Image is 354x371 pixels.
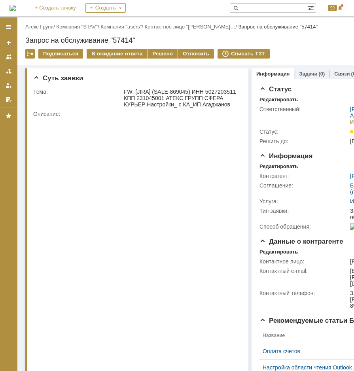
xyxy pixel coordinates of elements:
div: Контактный телефон: [259,290,348,296]
span: 99 [328,5,337,11]
a: Заявки в моей ответственности [2,65,15,78]
div: Соглашение: [259,182,348,189]
div: Способ обращения: [259,223,348,230]
a: Перейти на домашнюю страницу [9,5,16,11]
div: FW: [JIRA] (SALE-869045) ИНН 5027203511 КПП 231045001 АТЕКС ГРУПП СФЕРА КУРЬЕР Настройки_ с КА_ИП... [124,89,239,108]
div: / [57,24,101,30]
span: Расширенный поиск [308,4,316,11]
a: Компания "users" [100,24,142,30]
div: Решить до: [259,138,348,144]
div: Редактировать [259,97,298,103]
a: Задачи [299,71,317,77]
a: Атекс Групп [25,24,53,30]
a: Создать заявку [2,36,15,49]
a: Связи [334,71,350,77]
div: Контактное лицо: [259,258,348,265]
div: Редактировать [259,249,298,255]
a: Информация [256,71,290,77]
div: Тип заявки: [259,208,348,214]
div: Ответственный: [259,106,348,112]
a: Мои согласования [2,93,15,106]
div: / [145,24,239,30]
div: Контактный e-mail: [259,268,348,274]
div: Описание: [33,111,240,117]
img: logo [9,5,16,11]
div: (0) [318,71,325,77]
span: Суть заявки [33,74,83,82]
div: Услуга: [259,198,348,204]
div: Работа с массовостью [25,49,35,59]
div: Запрос на обслуживание "57414" [238,24,318,30]
div: Создать [85,3,126,13]
div: Тема: [33,89,122,95]
span: Информация [259,152,312,160]
div: / [100,24,144,30]
a: Мои заявки [2,79,15,92]
div: Редактировать [259,163,298,170]
a: Компания "STAV" [57,24,98,30]
a: Заявки на командах [2,51,15,63]
a: Контактное лицо "[PERSON_NAME]… [145,24,236,30]
span: Статус [259,85,292,93]
div: Статус: [259,129,348,135]
span: Данные о контрагенте [259,238,343,245]
div: Контрагент: [259,173,348,179]
div: / [25,24,57,30]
